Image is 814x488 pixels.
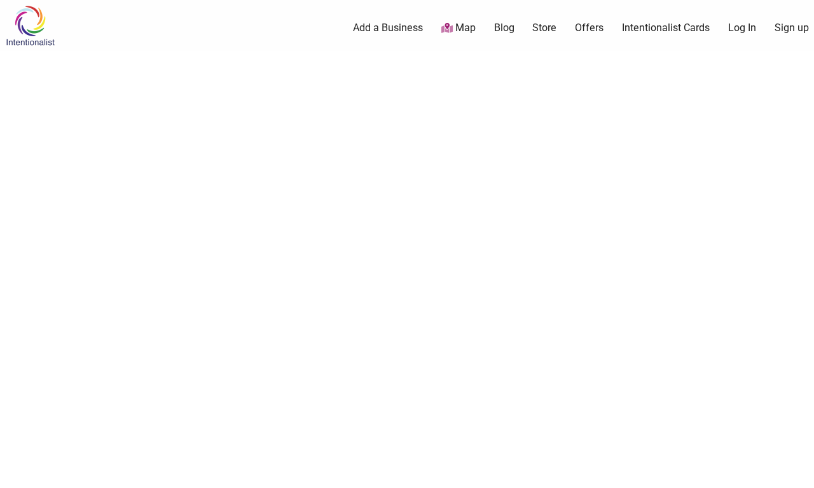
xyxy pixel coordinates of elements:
[728,21,756,35] a: Log In
[494,21,514,35] a: Blog
[775,21,809,35] a: Sign up
[622,21,710,35] a: Intentionalist Cards
[532,21,556,35] a: Store
[575,21,604,35] a: Offers
[353,21,423,35] a: Add a Business
[441,21,476,36] a: Map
